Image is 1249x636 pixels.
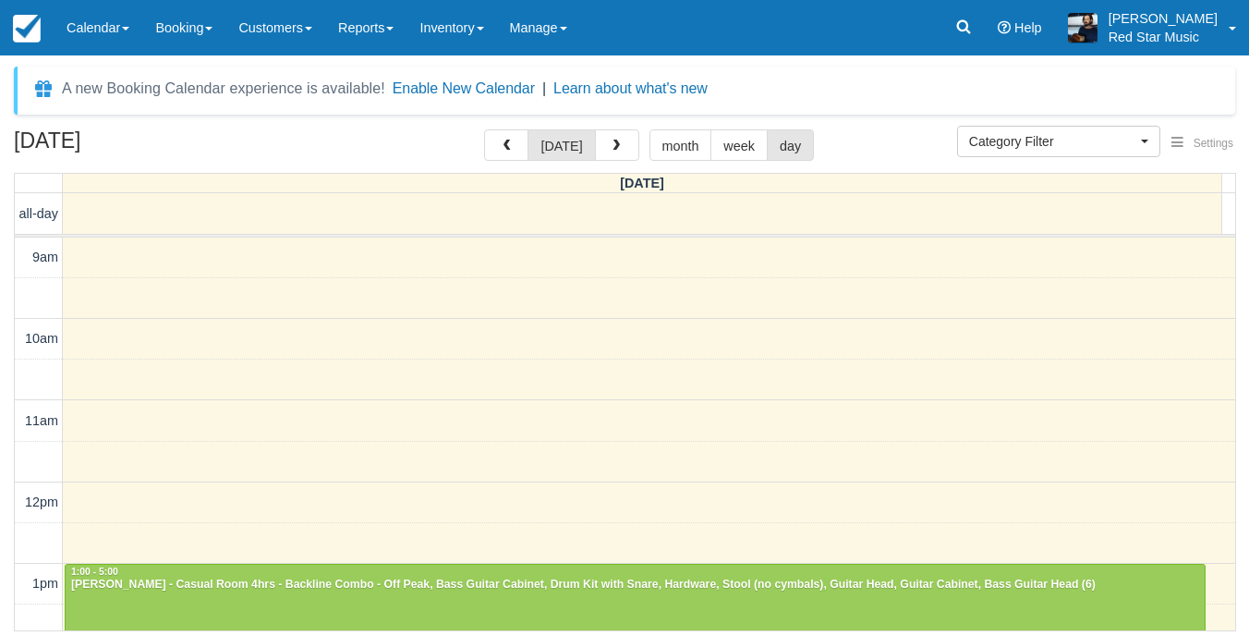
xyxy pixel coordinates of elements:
span: 1pm [32,576,58,591]
span: | [542,80,546,96]
div: A new Booking Calendar experience is available! [62,78,385,100]
button: day [767,129,814,161]
span: 1:00 - 5:00 [71,567,118,577]
span: 11am [25,413,58,428]
button: [DATE] [527,129,595,161]
p: Red Star Music [1109,28,1218,46]
span: 12pm [25,495,58,509]
button: week [710,129,768,161]
button: Category Filter [957,126,1160,157]
button: Settings [1160,130,1244,157]
span: [DATE] [620,176,664,190]
img: checkfront-main-nav-mini-logo.png [13,15,41,43]
a: Learn about what's new [553,80,708,96]
h2: [DATE] [14,129,248,164]
span: Help [1014,20,1042,35]
span: 9am [32,250,58,264]
div: [PERSON_NAME] - Casual Room 4hrs - Backline Combo - Off Peak, Bass Guitar Cabinet, Drum Kit with ... [70,578,1200,593]
span: 10am [25,331,58,346]
i: Help [998,21,1011,34]
p: [PERSON_NAME] [1109,9,1218,28]
button: month [649,129,712,161]
img: A1 [1068,13,1097,43]
span: Category Filter [969,132,1136,151]
span: all-day [19,206,58,221]
button: Enable New Calendar [393,79,535,98]
span: Settings [1194,137,1233,150]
